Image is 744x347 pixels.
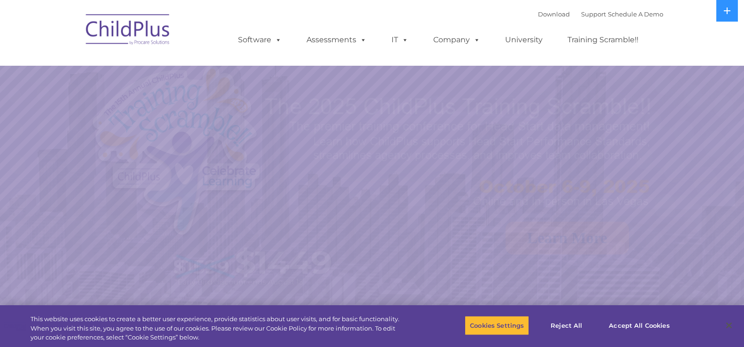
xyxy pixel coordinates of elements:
[31,315,409,342] div: This website uses cookies to create a better user experience, provide statistics about user visit...
[558,31,648,49] a: Training Scramble!!
[382,31,418,49] a: IT
[537,316,596,335] button: Reject All
[538,10,570,18] a: Download
[506,222,629,254] a: Learn More
[604,316,675,335] button: Accept All Cookies
[538,10,663,18] font: |
[608,10,663,18] a: Schedule A Demo
[297,31,376,49] a: Assessments
[229,31,291,49] a: Software
[719,315,739,336] button: Close
[581,10,606,18] a: Support
[496,31,552,49] a: University
[424,31,490,49] a: Company
[465,316,529,335] button: Cookies Settings
[81,8,175,54] img: ChildPlus by Procare Solutions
